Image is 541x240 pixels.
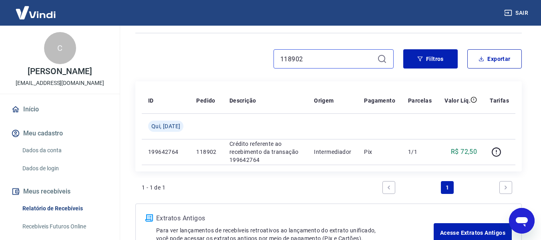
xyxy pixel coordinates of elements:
[19,218,110,235] a: Recebíveis Futuros Online
[441,181,454,194] a: Page 1 is your current page
[503,6,531,20] button: Sair
[145,214,153,222] img: ícone
[148,148,183,156] p: 199642764
[364,148,395,156] p: Pix
[408,148,432,156] p: 1/1
[156,214,434,223] p: Extratos Antigos
[19,200,110,217] a: Relatório de Recebíveis
[19,142,110,159] a: Dados da conta
[379,178,515,197] ul: Pagination
[509,208,535,234] iframe: Botão para abrir a janela de mensagens
[364,97,395,105] p: Pagamento
[19,160,110,177] a: Dados de login
[151,122,180,130] span: Qui, [DATE]
[451,147,477,157] p: R$ 72,50
[148,97,154,105] p: ID
[467,49,522,69] button: Exportar
[28,67,92,76] p: [PERSON_NAME]
[16,79,104,87] p: [EMAIL_ADDRESS][DOMAIN_NAME]
[382,181,395,194] a: Previous page
[444,97,471,105] p: Valor Líq.
[280,53,374,65] input: Busque pelo número do pedido
[196,97,215,105] p: Pedido
[196,148,216,156] p: 118902
[44,32,76,64] div: C
[314,148,351,156] p: Intermediador
[314,97,334,105] p: Origem
[229,97,256,105] p: Descrição
[10,101,110,118] a: Início
[490,97,509,105] p: Tarifas
[10,183,110,200] button: Meus recebíveis
[403,49,458,69] button: Filtros
[229,140,301,164] p: Crédito referente ao recebimento da transação 199642764
[408,97,432,105] p: Parcelas
[10,125,110,142] button: Meu cadastro
[499,181,512,194] a: Next page
[10,0,62,25] img: Vindi
[142,184,165,192] p: 1 - 1 de 1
